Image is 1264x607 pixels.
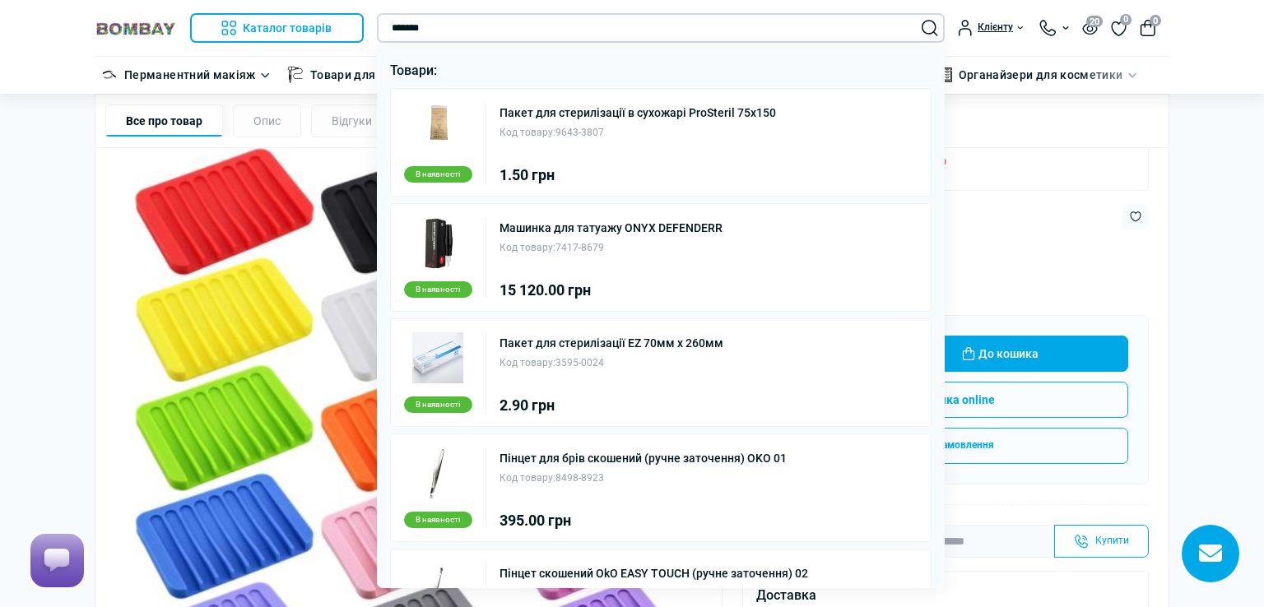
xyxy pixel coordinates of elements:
[95,21,177,36] img: BOMBAY
[1111,19,1127,37] a: 0
[101,67,118,83] img: Перманентний макіяж
[500,398,723,413] div: 2.90 грн
[190,13,364,43] button: Каталог товарів
[959,66,1123,84] a: Органайзери для косметики
[1150,15,1161,26] span: 0
[404,396,472,413] div: В наявності
[310,66,403,84] a: Товари для тату
[404,166,472,183] div: В наявності
[922,20,938,36] button: Search
[1120,14,1132,25] span: 0
[500,337,723,349] a: Пакет для стерилізації EZ 70мм х 260мм
[500,107,776,118] a: Пакет для стерилізації в сухожарі ProSteril 75x150
[500,242,555,253] span: Код товару:
[412,102,463,153] img: Пакет для стерилізації в сухожарі ProSteril 75x150
[500,513,787,528] div: 395.00 грн
[124,66,256,84] a: Перманентний макіяж
[500,240,723,256] div: 7417-8679
[500,470,787,486] div: 8498-8923
[500,357,555,368] span: Код товару:
[1140,20,1156,36] button: 0
[404,512,472,528] div: В наявності
[390,60,932,81] p: Товари:
[500,222,723,234] a: Машинка для татуажу ONYX DEFENDERR
[500,283,723,298] div: 15 120.00 грн
[412,217,463,268] img: Машинка для татуажу ONYX DEFENDERR
[1082,21,1098,35] button: 20
[500,472,555,484] span: Код товару:
[500,127,555,138] span: Код товару:
[412,332,463,383] img: Пакет для стерилізації EZ 70мм х 260мм
[412,447,463,498] img: Пінцет для брів скошений (ручне заточення) OKO 01
[287,67,304,83] img: Товари для тату
[500,168,776,183] div: 1.50 грн
[500,568,808,579] a: Пінцет скошений OkO EASY TOUCH (ручне заточення) 02
[500,355,723,371] div: 3595-0024
[500,452,787,464] a: Пінцет для брів скошений (ручне заточення) OKO 01
[1086,16,1103,27] span: 20
[500,125,776,141] div: 9643-3807
[500,587,555,599] span: Код товару:
[404,281,472,298] div: В наявності
[500,586,808,601] div: 8661-9405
